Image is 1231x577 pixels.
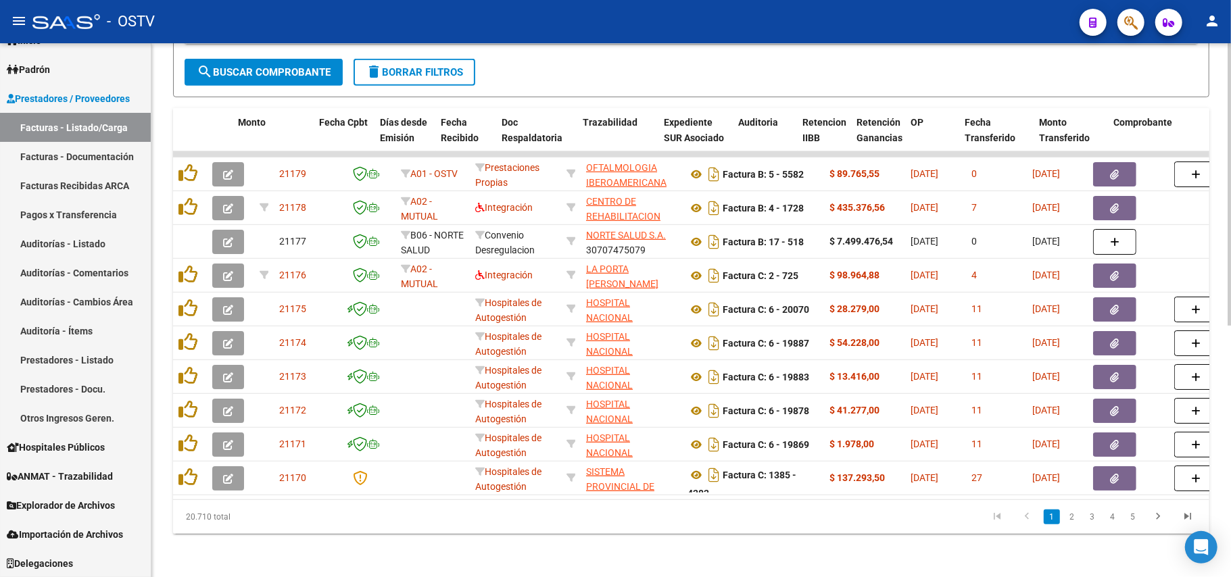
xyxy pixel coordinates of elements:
[911,337,938,348] span: [DATE]
[314,108,375,168] datatable-header-cell: Fecha Cpbt
[1032,270,1060,280] span: [DATE]
[723,338,809,349] strong: Factura C: 6 - 19887
[441,117,479,143] span: Fecha Recibido
[911,303,938,314] span: [DATE]
[802,117,846,143] span: Retencion IIBB
[1032,371,1060,382] span: [DATE]
[586,365,658,422] span: HOSPITAL NACIONAL PROFESOR [PERSON_NAME]
[586,194,677,222] div: 30713516607
[279,270,306,280] span: 21176
[965,117,1015,143] span: Fecha Transferido
[279,202,306,213] span: 21178
[829,371,879,382] strong: $ 13.416,00
[475,230,535,256] span: Convenio Desregulacion
[723,439,809,450] strong: Factura C: 6 - 19869
[7,91,130,106] span: Prestadores / Proveedores
[705,299,723,320] i: Descargar documento
[705,434,723,455] i: Descargar documento
[1204,13,1220,29] mat-icon: person
[705,332,723,354] i: Descargar documento
[733,108,797,168] datatable-header-cell: Auditoria
[658,108,733,168] datatable-header-cell: Expediente SUR Asociado
[911,168,938,179] span: [DATE]
[829,168,879,179] strong: $ 89.765,55
[829,270,879,280] strong: $ 98.964,88
[586,399,658,455] span: HOSPITAL NACIONAL PROFESOR [PERSON_NAME]
[577,108,658,168] datatable-header-cell: Trazabilidad
[911,202,938,213] span: [DATE]
[586,295,677,324] div: 30635976809
[7,440,105,455] span: Hospitales Públicos
[475,432,541,459] span: Hospitales de Autogestión
[1044,509,1060,524] a: 1
[380,117,427,143] span: Días desde Emisión
[723,372,809,382] strong: Factura C: 6 - 19883
[173,500,378,534] div: 20.710 total
[829,202,885,213] strong: $ 435.376,56
[1032,236,1060,247] span: [DATE]
[971,438,982,449] span: 11
[1123,505,1143,528] li: page 5
[1032,337,1060,348] span: [DATE]
[11,13,27,29] mat-icon: menu
[1185,531,1217,563] div: Open Intercom Messenger
[1103,505,1123,528] li: page 4
[723,236,804,247] strong: Factura B: 17 - 518
[7,527,123,542] span: Importación de Archivos
[475,270,533,280] span: Integración
[1084,509,1101,524] a: 3
[475,365,541,391] span: Hospitales de Autogestión
[7,498,115,513] span: Explorador de Archivos
[586,464,677,493] div: 30691822849
[586,261,677,290] div: 27223600218
[971,472,982,483] span: 27
[401,230,464,256] span: B06 - NORTE SALUD
[1175,509,1201,524] a: go to last page
[723,203,804,214] strong: Factura B: 4 - 1728
[279,236,306,247] span: 21177
[475,297,541,324] span: Hospitales de Autogestión
[1032,438,1060,449] span: [DATE]
[279,405,306,416] span: 21172
[366,66,463,78] span: Borrar Filtros
[586,363,677,391] div: 30635976809
[319,117,368,128] span: Fecha Cpbt
[829,472,885,483] strong: $ 137.293,50
[279,303,306,314] span: 21175
[475,202,533,213] span: Integración
[905,108,959,168] datatable-header-cell: OP
[797,108,851,168] datatable-header-cell: Retencion IIBB
[829,438,874,449] strong: $ 1.978,00
[1064,509,1080,524] a: 2
[233,108,314,168] datatable-header-cell: Monto
[586,160,677,189] div: 30709548286
[354,59,475,86] button: Borrar Filtros
[238,117,266,128] span: Monto
[1032,405,1060,416] span: [DATE]
[1062,505,1082,528] li: page 2
[586,331,658,388] span: HOSPITAL NACIONAL PROFESOR [PERSON_NAME]
[475,331,541,357] span: Hospitales de Autogestión
[705,366,723,388] i: Descargar documento
[723,304,809,315] strong: Factura C: 6 - 20070
[829,405,879,416] strong: $ 41.277,00
[586,466,654,508] span: SISTEMA PROVINCIAL DE SALUD
[583,117,637,128] span: Trazabilidad
[971,337,982,348] span: 11
[705,164,723,185] i: Descargar documento
[911,117,923,128] span: OP
[911,438,938,449] span: [DATE]
[1032,168,1060,179] span: [DATE]
[586,228,677,256] div: 30707475079
[475,162,539,189] span: Prestaciones Propias
[7,469,113,484] span: ANMAT - Trazabilidad
[279,337,306,348] span: 21174
[1032,202,1060,213] span: [DATE]
[705,464,723,486] i: Descargar documento
[586,430,677,459] div: 30635976809
[107,7,155,36] span: - OSTV
[496,108,577,168] datatable-header-cell: Doc Respaldatoria
[1145,509,1171,524] a: go to next page
[829,236,893,247] strong: $ 7.499.476,54
[1105,509,1121,524] a: 4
